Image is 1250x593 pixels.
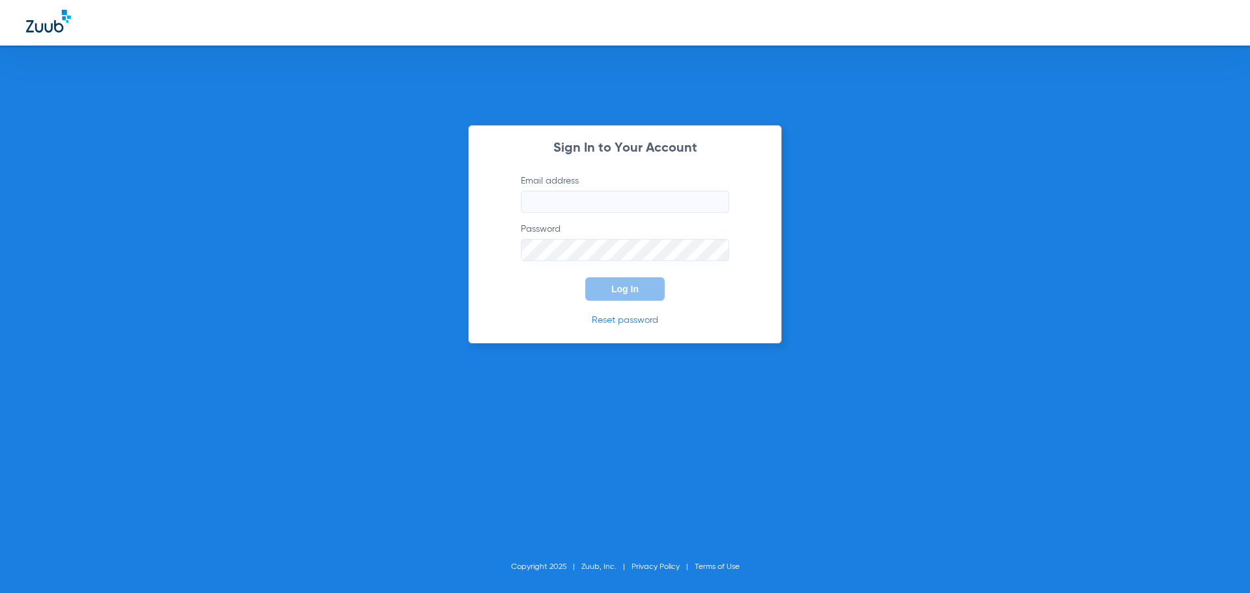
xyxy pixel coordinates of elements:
a: Terms of Use [695,563,740,571]
button: Log In [585,277,665,301]
label: Email address [521,174,729,213]
input: Password [521,239,729,261]
li: Zuub, Inc. [581,560,632,573]
span: Log In [611,284,639,294]
label: Password [521,223,729,261]
a: Reset password [592,316,658,325]
li: Copyright 2025 [511,560,581,573]
a: Privacy Policy [632,563,680,571]
h2: Sign In to Your Account [501,142,749,155]
iframe: Chat Widget [1185,531,1250,593]
input: Email address [521,191,729,213]
img: Zuub Logo [26,10,71,33]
